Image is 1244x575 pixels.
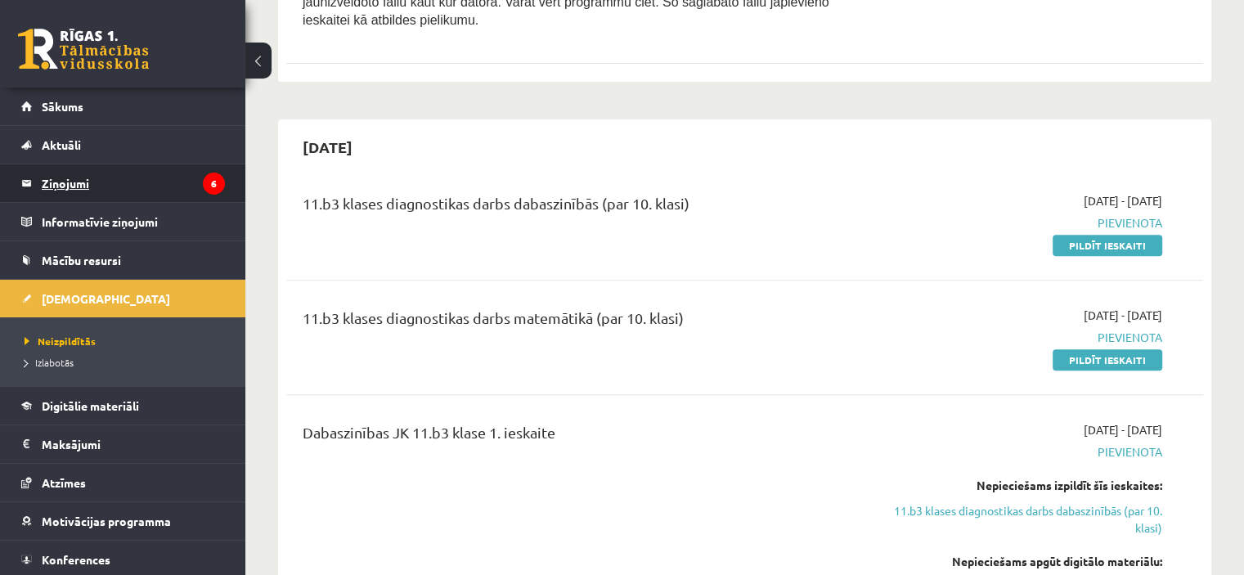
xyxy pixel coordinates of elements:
span: Pievienota [892,329,1162,346]
span: Konferences [42,552,110,567]
span: Atzīmes [42,475,86,490]
span: Pievienota [892,214,1162,231]
div: Nepieciešams apgūt digitālo materiālu: [892,553,1162,570]
span: Neizpildītās [25,335,96,348]
a: Neizpildītās [25,334,229,348]
span: Mācību resursi [42,253,121,267]
a: [DEMOGRAPHIC_DATA] [21,280,225,317]
a: Pildīt ieskaiti [1053,235,1162,256]
legend: Ziņojumi [42,164,225,202]
a: Maksājumi [21,425,225,463]
a: Aktuāli [21,126,225,164]
a: Informatīvie ziņojumi [21,203,225,240]
span: [DATE] - [DATE] [1084,192,1162,209]
legend: Informatīvie ziņojumi [42,203,225,240]
a: Sākums [21,88,225,125]
span: Digitālie materiāli [42,398,139,413]
a: Ziņojumi6 [21,164,225,202]
span: Izlabotās [25,356,74,369]
legend: Maksājumi [42,425,225,463]
a: Izlabotās [25,355,229,370]
span: [DATE] - [DATE] [1084,421,1162,438]
a: Rīgas 1. Tālmācības vidusskola [18,29,149,70]
span: [DATE] - [DATE] [1084,307,1162,324]
span: Sākums [42,99,83,114]
a: Digitālie materiāli [21,387,225,425]
a: 11.b3 klases diagnostikas darbs dabaszinībās (par 10. klasi) [892,502,1162,537]
h2: [DATE] [286,128,369,166]
span: Motivācijas programma [42,514,171,528]
span: Pievienota [892,443,1162,460]
div: Nepieciešams izpildīt šīs ieskaites: [892,477,1162,494]
span: [DEMOGRAPHIC_DATA] [42,291,170,306]
div: Dabaszinības JK 11.b3 klase 1. ieskaite [303,421,868,451]
div: 11.b3 klases diagnostikas darbs matemātikā (par 10. klasi) [303,307,868,337]
a: Mācību resursi [21,241,225,279]
a: Motivācijas programma [21,502,225,540]
div: 11.b3 klases diagnostikas darbs dabaszinībās (par 10. klasi) [303,192,868,222]
a: Pildīt ieskaiti [1053,349,1162,371]
a: Atzīmes [21,464,225,501]
span: Aktuāli [42,137,81,152]
i: 6 [203,173,225,195]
